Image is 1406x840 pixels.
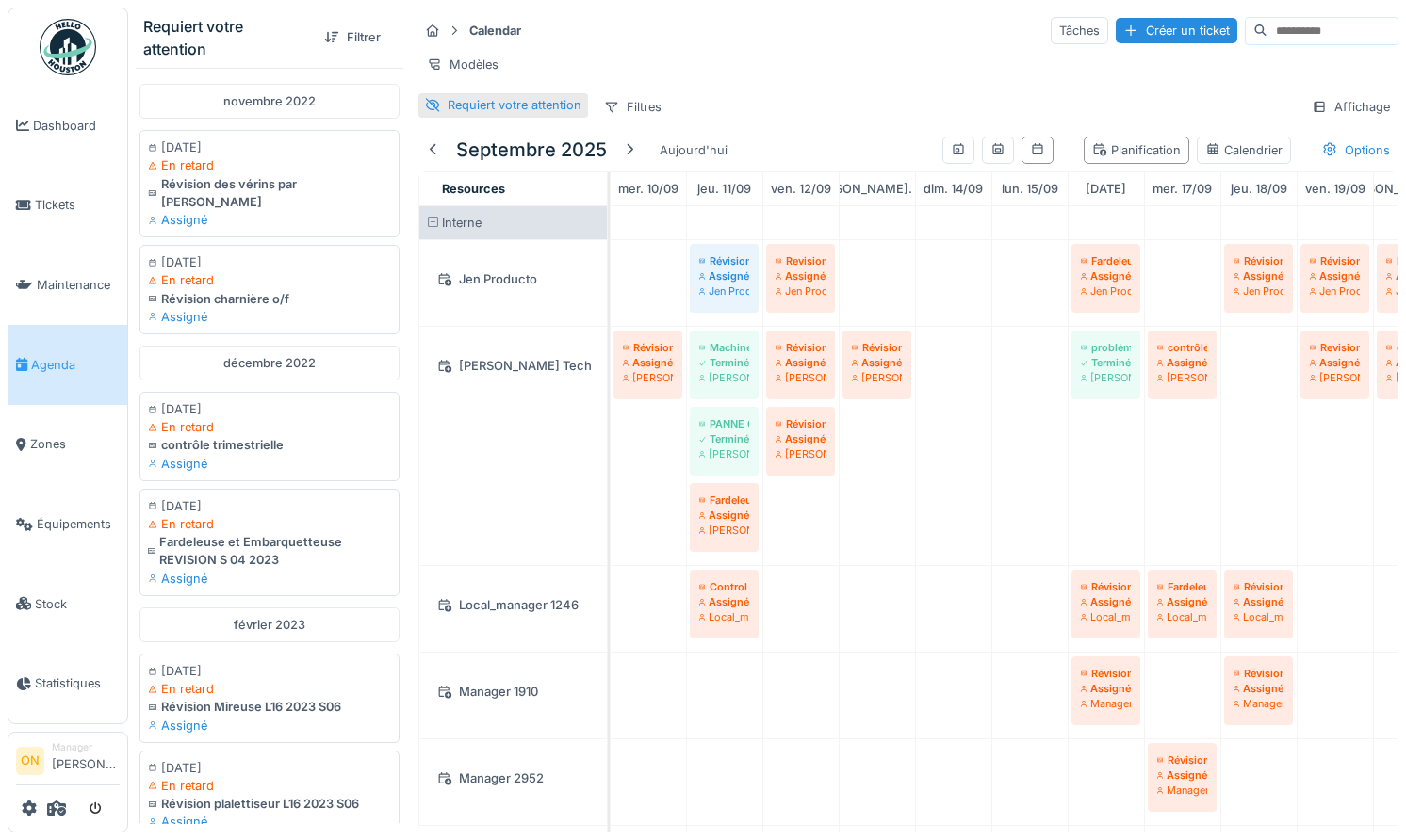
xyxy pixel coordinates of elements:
div: Modèles [418,51,507,78]
span: Interne [442,216,482,230]
span: Maintenance [37,276,120,294]
div: Assigné [1234,681,1283,696]
a: Équipements [8,484,127,564]
span: Stock [35,595,120,613]
div: [PERSON_NAME] Tech [699,370,749,385]
div: février 2023 [139,607,400,642]
div: Assigné [1157,767,1207,783]
div: Assigné [1081,681,1131,696]
div: Assigné [699,268,749,283]
div: Révision charnière o/f [148,290,391,308]
div: Révision plalettiseur L16 2023 S06 [1234,666,1283,681]
div: En retard [148,680,391,698]
div: Assigné [852,355,902,370]
div: Révision étiqueteuse L16 2023 S06 [1081,666,1131,681]
div: Manager 1910 [431,680,596,703]
div: Machine bloqué [699,340,749,355]
div: Révision HEUFT L16 2023 S06 [1310,253,1360,268]
div: Assigné [1310,268,1360,283]
div: Revision Gasner L16 2023 S06 [1310,340,1360,355]
div: Jen Producto [1310,283,1360,299]
div: Affichage [1303,93,1398,121]
div: Assigné [1081,594,1131,609]
div: [DATE] [148,400,391,418]
a: 12 septembre 2025 [766,176,836,202]
div: [DATE] [148,138,391,156]
div: Assigné [1081,268,1131,283]
div: Control éléctrique [699,579,749,594]
div: [PERSON_NAME] Tech [1157,370,1207,385]
a: 13 septembre 2025 [803,176,952,202]
div: [DATE] [148,662,391,680]
div: Assigné [148,308,391,326]
span: Équipements [37,515,120,533]
div: Local_manager 1246 [1157,609,1207,624]
div: Jen Producto [1081,283,1131,299]
div: Révision plalettiseur L16 2023 S06 [148,795,391,813]
a: 14 septembre 2025 [919,176,988,202]
div: Requiert votre attention [143,15,309,60]
div: En retard [148,418,391,436]
div: [PERSON_NAME] Tech [623,370,673,385]
div: En retard [148,515,391,533]
a: 18 septembre 2025 [1226,176,1292,202]
a: ON Manager[PERSON_NAME] [16,740,120,785]
div: Assigné [1234,268,1283,283]
div: Assigné [776,431,826,446]
div: Jen Producto [776,283,826,299]
h5: septembre 2025 [456,138,607,161]
div: Révision dévisseuse L16 2023 S06 [1081,579,1131,594]
div: [PERSON_NAME] Tech [1310,370,1360,385]
div: [PERSON_NAME] Tech [1081,370,1131,385]
div: En retard [148,777,391,795]
div: Terminé [699,355,749,370]
span: Statistiques [35,674,120,692]
div: Jen Producto [431,267,596,291]
div: Aujourd'hui [652,137,735,163]
div: Manager [52,740,120,754]
div: Assigné [148,717,391,735]
div: En retard [148,271,391,289]
div: Manager 1910 [1081,696,1131,711]
div: Requiert votre attention [448,96,581,114]
div: Révision étiqueteuse L16 2023 S06 [776,416,826,431]
div: Révision Mireuse L16 2023 S06 [148,698,391,716]
div: Révision encaisseuse L16 2023 S06 [776,340,826,355]
div: [PERSON_NAME] Tech [776,446,826,461]
li: [PERSON_NAME] [52,740,120,781]
div: Assigné [699,508,749,523]
a: Stock [8,564,127,644]
div: Assigné [776,355,826,370]
a: Dashboard [8,86,127,166]
div: Révision HEUFT L16 2023 S06 [852,340,902,355]
span: Dashboard [33,117,120,135]
a: 19 septembre 2025 [1300,176,1370,202]
span: Resources [442,182,505,196]
div: Assigné [1234,594,1283,609]
div: Jen Producto [1234,283,1283,299]
div: Assigné [699,594,749,609]
div: Terminé [699,431,749,446]
div: [PERSON_NAME] Tech [776,370,826,385]
a: 17 septembre 2025 [1148,176,1217,202]
div: Fardeleuse et Embarquetteuse REVISION S 04 2023 [148,533,391,569]
strong: Calendar [462,22,529,40]
div: Options [1314,137,1398,164]
div: Terminé [1081,355,1131,370]
div: novembre 2022 [139,84,400,119]
span: Agenda [31,356,120,374]
a: 15 septembre 2025 [997,176,1063,202]
div: [PERSON_NAME] Tech [699,446,749,461]
div: Révision encaisseuse L16 2023 S06 [1157,752,1207,767]
div: contrôle trimestrielle [1157,340,1207,355]
div: [DATE] [148,497,391,515]
div: Assigné [776,268,826,283]
div: Révision des vérins par [PERSON_NAME] [1234,253,1283,268]
div: Créer un ticket [1116,18,1237,43]
div: Assigné [148,211,391,229]
span: Zones [30,435,120,453]
div: Assigné [1157,594,1207,609]
div: Filtres [596,93,670,121]
div: Fardeleuse et Embarquetteuse REVISION S 04 2023 [699,493,749,508]
div: [DATE] [148,759,391,777]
